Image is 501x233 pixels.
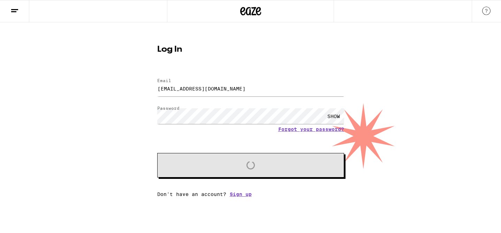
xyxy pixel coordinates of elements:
label: Password [157,106,180,110]
div: Don't have an account? [157,191,344,197]
label: Email [157,78,171,83]
input: Email [157,81,344,96]
a: Sign up [230,191,252,197]
div: SHOW [323,108,344,124]
a: Forgot your password? [278,126,344,132]
h1: Log In [157,45,344,54]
